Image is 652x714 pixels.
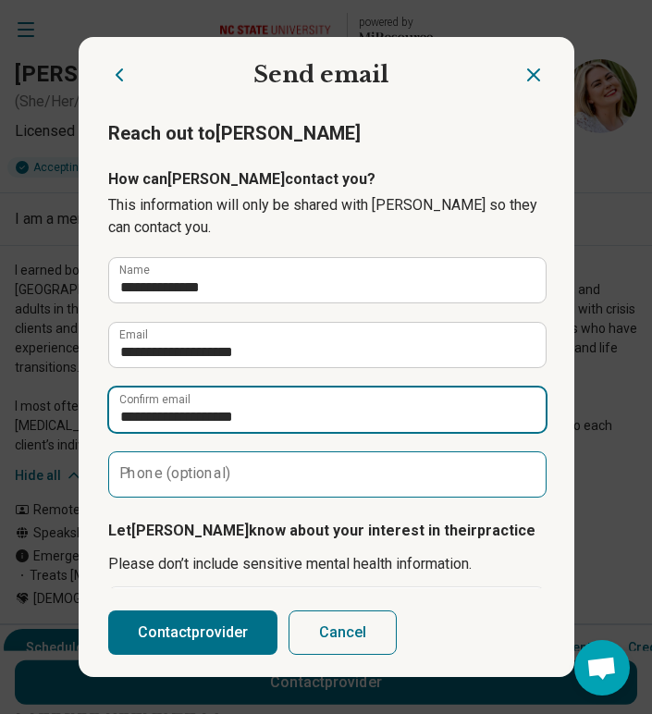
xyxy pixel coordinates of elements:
p: How can [PERSON_NAME] contact you? [108,168,545,191]
p: This information will only be shared with [PERSON_NAME] so they can contact you. [108,194,545,239]
p: Reach out to [PERSON_NAME] [108,120,545,146]
label: Name [119,265,150,276]
label: Confirm email [119,394,191,405]
button: Contactprovider [108,610,277,655]
button: Close dialog [523,64,545,86]
span: Send email [149,59,493,91]
label: Phone (optional) [119,466,231,481]
p: Let [PERSON_NAME] know about your interest in their practice [108,520,545,542]
label: Email [119,329,148,340]
button: Cancel [289,610,397,655]
p: Please don’t include sensitive mental health information. [108,553,545,575]
button: Back [108,64,130,86]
